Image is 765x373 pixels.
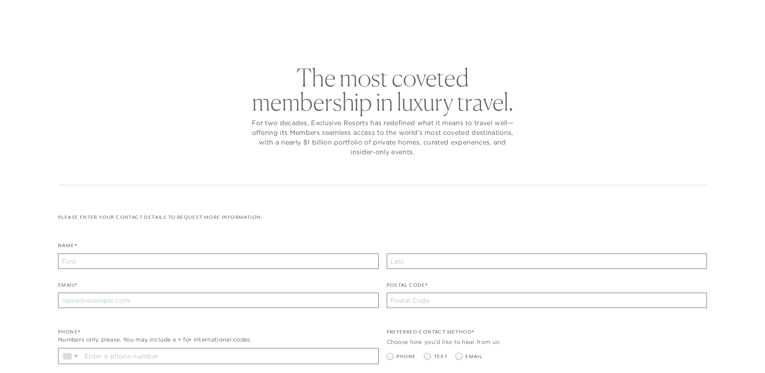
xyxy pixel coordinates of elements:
[58,348,81,364] div: Country Code Selector
[58,281,77,293] label: Email*
[426,26,475,49] a: Community
[73,354,79,358] span: ▼
[58,214,707,221] p: Please enter your contact details to request more information:
[58,335,379,344] div: Numbers only, please. You may include a + for international codes.
[32,9,67,16] a: Get Started
[387,328,475,340] legend: Preferred Contact Method*
[58,293,379,308] input: name@example.com
[58,254,379,269] input: First
[250,118,516,157] p: For two decades, Exclusive Resorts has redefined what it means to travel well—offering its Member...
[387,338,707,346] div: Choose how you'd like to hear from us:
[58,242,77,254] label: Name*
[81,348,378,364] input: Enter a phone number
[387,293,707,308] input: Postal Code
[250,65,516,114] h2: The most coveted membership in luxury travel.
[396,353,416,360] span: Phone
[387,254,707,269] input: Last
[364,26,414,49] a: Membership
[434,353,448,360] span: Text
[465,353,482,360] span: Email
[290,26,352,49] a: The Collection
[387,281,428,293] label: Postal Code*
[58,328,379,336] div: Phone*
[672,9,712,16] a: Member Login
